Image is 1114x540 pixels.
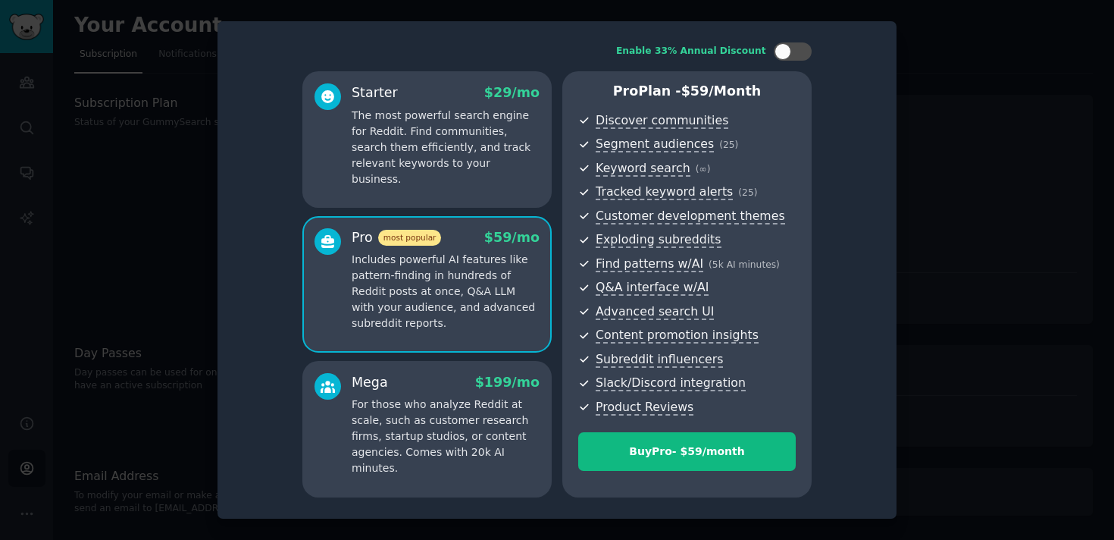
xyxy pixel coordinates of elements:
div: Pro [352,228,441,247]
button: BuyPro- $59/month [578,432,796,471]
span: Segment audiences [596,137,714,152]
span: Discover communities [596,113,728,129]
div: Starter [352,83,398,102]
span: ( 25 ) [719,140,738,150]
span: Tracked keyword alerts [596,184,733,200]
div: Enable 33% Annual Discount [616,45,766,58]
div: Buy Pro - $ 59 /month [579,444,795,460]
span: Q&A interface w/AI [596,280,709,296]
span: Product Reviews [596,400,693,416]
span: $ 59 /mo [484,230,540,245]
p: For those who analyze Reddit at scale, such as customer research firms, startup studios, or conte... [352,397,540,476]
p: The most powerful search engine for Reddit. Find communities, search them efficiently, and track ... [352,108,540,187]
span: Content promotion insights [596,328,759,344]
span: $ 29 /mo [484,85,540,100]
span: Subreddit influencers [596,352,723,368]
span: Advanced search UI [596,304,714,320]
span: ( ∞ ) [696,164,711,174]
span: $ 199 /mo [475,375,540,390]
span: ( 5k AI minutes ) [709,259,780,270]
span: Find patterns w/AI [596,256,703,272]
span: Customer development themes [596,209,785,224]
span: Exploding subreddits [596,232,721,248]
p: Includes powerful AI features like pattern-finding in hundreds of Reddit posts at once, Q&A LLM w... [352,252,540,331]
span: $ 59 /month [681,83,762,99]
span: most popular [378,230,442,246]
span: ( 25 ) [738,187,757,198]
span: Keyword search [596,161,690,177]
span: Slack/Discord integration [596,375,746,391]
div: Mega [352,373,388,392]
p: Pro Plan - [578,82,796,101]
